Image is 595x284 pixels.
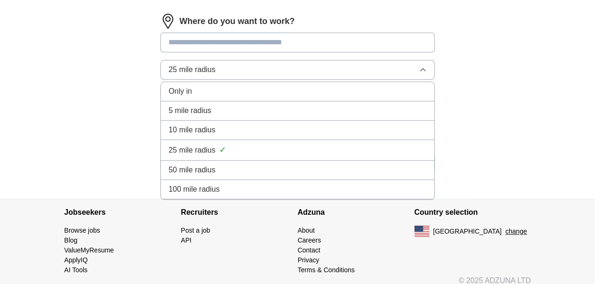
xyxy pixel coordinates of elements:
span: 100 mile radius [168,184,220,195]
span: 5 mile radius [168,105,211,116]
a: Terms & Conditions [298,266,355,274]
span: 25 mile radius [168,64,215,75]
span: 50 mile radius [168,164,215,176]
a: ValueMyResume [64,246,114,254]
button: 25 mile radius [160,60,434,80]
a: About [298,227,315,234]
h4: Country selection [414,199,531,226]
span: 25 mile radius [168,145,215,156]
a: Blog [64,236,78,244]
a: Contact [298,246,320,254]
a: AI Tools [64,266,88,274]
span: 10 mile radius [168,124,215,136]
a: Browse jobs [64,227,100,234]
img: US flag [414,226,429,237]
label: Where do you want to work? [179,15,294,28]
span: Only in [168,86,192,97]
a: Careers [298,236,321,244]
img: location.png [160,14,175,29]
a: ApplyIQ [64,256,88,264]
a: Privacy [298,256,319,264]
a: API [181,236,192,244]
span: ✓ [219,144,226,156]
span: [GEOGRAPHIC_DATA] [433,227,502,236]
button: change [505,227,527,236]
a: Post a job [181,227,210,234]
